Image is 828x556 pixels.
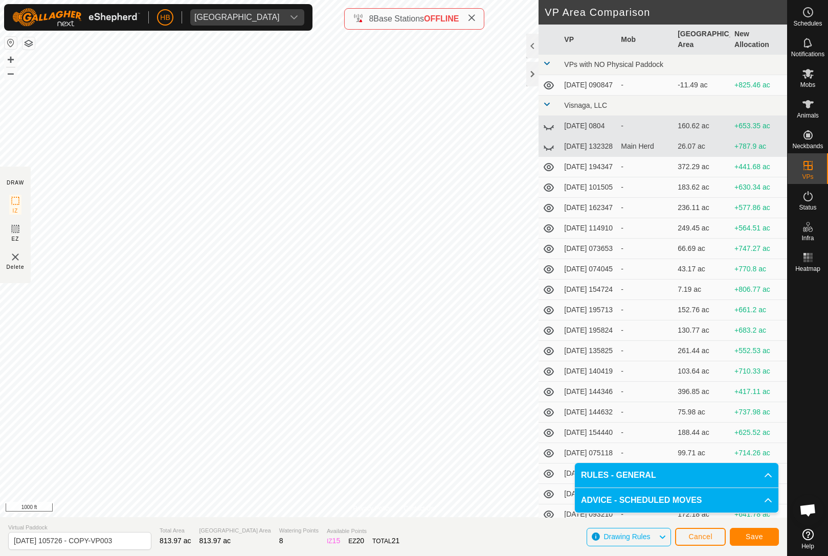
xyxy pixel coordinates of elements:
td: [DATE] 073653 [560,239,617,259]
td: -11.49 ac [674,75,730,96]
p-accordion-header: ADVICE - SCHEDULED MOVES [575,488,778,513]
button: + [5,54,17,66]
td: [DATE] 195824 [560,320,617,341]
span: Virtual Paddock [8,523,151,532]
td: +552.53 ac [730,341,787,361]
span: RULES - GENERAL [581,469,656,481]
div: - [621,386,669,397]
span: VPs with NO Physical Paddock [564,60,663,68]
div: - [621,243,669,254]
td: [DATE] 154724 [560,280,617,300]
span: 813.97 ac [160,537,191,545]
span: Neckbands [792,143,823,149]
td: [DATE] 140419 [560,361,617,382]
td: [DATE] 074045 [560,259,617,280]
div: - [621,182,669,193]
div: DRAW [7,179,24,187]
td: [DATE] 135825 [560,341,617,361]
span: Infra [801,235,814,241]
div: - [621,427,669,438]
td: +653.35 ac [730,116,787,136]
span: Drawing Rules [603,532,650,541]
span: Base Stations [373,14,424,23]
div: IZ [327,536,340,546]
span: Mobs [800,82,815,88]
td: [DATE] 154440 [560,423,617,443]
span: OFFLINE [424,14,459,23]
div: - [621,202,669,213]
td: +683.2 ac [730,320,787,341]
td: +806.77 ac [730,280,787,300]
div: - [621,161,669,172]
td: 43.17 ac [674,259,730,280]
td: [DATE] 091050 [560,484,617,504]
div: EZ [348,536,364,546]
img: Gallagher Logo [12,8,140,27]
span: Help [801,543,814,549]
td: [DATE] 075228 [560,464,617,484]
span: Visnaga, LLC [564,101,607,109]
td: +737.98 ac [730,402,787,423]
td: [DATE] 162347 [560,198,617,218]
td: 236.11 ac [674,198,730,218]
span: 21 [392,537,400,545]
span: VPs [802,174,813,180]
th: New Allocation [730,25,787,55]
td: [DATE] 144632 [560,402,617,423]
span: 8 [279,537,283,545]
div: - [621,223,669,234]
td: +417.11 ac [730,382,787,402]
p-accordion-header: RULES - GENERAL [575,463,778,488]
span: Visnaga Ranch [190,9,284,26]
span: IZ [13,207,18,215]
td: 372.29 ac [674,157,730,177]
div: - [621,80,669,90]
a: Privacy Policy [353,504,391,513]
img: VP [9,251,21,263]
td: 66.69 ac [674,239,730,259]
td: +577.86 ac [730,198,787,218]
span: Animals [797,112,819,119]
td: [DATE] 093210 [560,504,617,525]
td: [DATE] 114910 [560,218,617,239]
div: - [621,284,669,295]
td: [DATE] 090847 [560,75,617,96]
div: - [621,305,669,315]
td: [DATE] 075118 [560,443,617,464]
div: - [621,264,669,274]
button: – [5,67,17,79]
td: 160.62 ac [674,116,730,136]
span: HB [160,12,170,23]
span: Cancel [688,532,712,541]
td: +747.27 ac [730,239,787,259]
span: Watering Points [279,526,319,535]
th: VP [560,25,617,55]
span: 20 [356,537,365,545]
td: [DATE] 194347 [560,157,617,177]
td: 26.07 ac [674,136,730,157]
div: - [621,345,669,356]
div: [GEOGRAPHIC_DATA] [194,13,280,21]
div: - [621,325,669,336]
span: Delete [7,263,25,271]
span: 8 [369,14,373,23]
span: 813.97 ac [199,537,231,545]
div: - [621,121,669,131]
span: Heatmap [795,266,820,272]
td: [DATE] 132328 [560,136,617,157]
span: Total Area [160,526,191,535]
div: - [621,509,669,520]
span: ADVICE - SCHEDULED MOVES [581,494,702,506]
td: [DATE] 144346 [560,382,617,402]
button: Map Layers [23,37,35,50]
span: Status [799,204,816,211]
td: [DATE] 195713 [560,300,617,320]
td: +825.46 ac [730,75,787,96]
td: 183.62 ac [674,177,730,198]
td: 261.44 ac [674,341,730,361]
span: EZ [12,235,19,243]
td: +564.51 ac [730,218,787,239]
td: 172.18 ac [674,504,730,525]
button: Reset Map [5,37,17,49]
td: +641.78 ac [730,504,787,525]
